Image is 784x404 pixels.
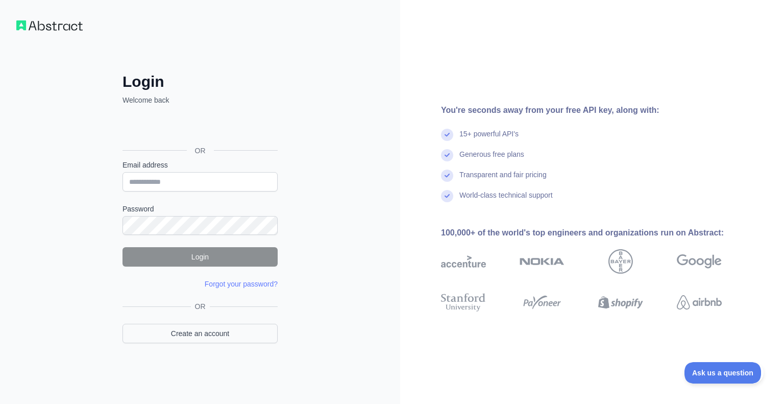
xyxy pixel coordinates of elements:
[677,291,722,314] img: airbnb
[441,227,754,239] div: 100,000+ of the world's top engineers and organizations run on Abstract:
[459,190,553,210] div: World-class technical support
[191,301,210,312] span: OR
[441,149,453,161] img: check mark
[122,247,278,267] button: Login
[459,149,524,170] div: Generous free plans
[187,146,214,156] span: OR
[441,104,754,116] div: You're seconds away from your free API key, along with:
[608,249,633,274] img: bayer
[459,170,547,190] div: Transparent and fair pricing
[441,170,453,182] img: check mark
[122,73,278,91] h2: Login
[205,280,278,288] a: Forgot your password?
[677,249,722,274] img: google
[684,362,764,384] iframe: Toggle Customer Support
[459,129,519,149] div: 15+ powerful API's
[520,249,565,274] img: nokia
[16,20,83,31] img: Workflow
[598,291,643,314] img: shopify
[117,116,281,139] iframe: Sign in with Google Button
[441,249,486,274] img: accenture
[441,291,486,314] img: stanford university
[122,204,278,214] label: Password
[441,190,453,202] img: check mark
[122,160,278,170] label: Email address
[520,291,565,314] img: payoneer
[122,95,278,105] p: Welcome back
[122,324,278,343] a: Create an account
[441,129,453,141] img: check mark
